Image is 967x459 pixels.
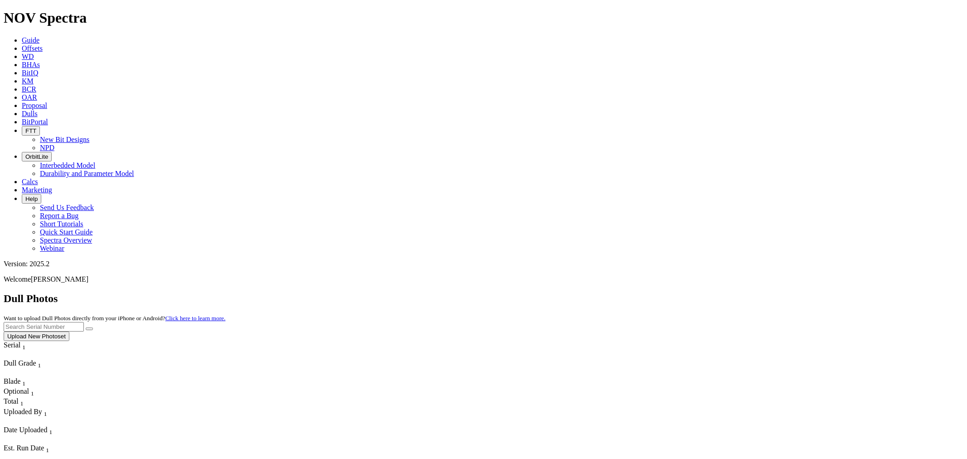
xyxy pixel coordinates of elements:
a: BitPortal [22,118,48,126]
sub: 1 [22,380,25,387]
span: Sort None [20,397,24,405]
a: Durability and Parameter Model [40,170,134,177]
div: Uploaded By Sort None [4,408,108,418]
button: Upload New Photoset [4,332,69,341]
div: Sort None [4,426,72,444]
button: Help [22,194,41,204]
div: Optional Sort None [4,387,35,397]
div: Sort None [4,408,108,426]
button: FTT [22,126,40,136]
a: Guide [22,36,39,44]
div: Date Uploaded Sort None [4,426,72,436]
a: NPD [40,144,54,151]
div: Dull Grade Sort None [4,359,67,369]
a: Proposal [22,102,47,109]
div: Blade Sort None [4,377,35,387]
sub: 1 [44,410,47,417]
div: Sort None [4,387,35,397]
a: Calcs [22,178,38,186]
a: Spectra Overview [40,236,92,244]
input: Search Serial Number [4,322,84,332]
span: Sort None [22,377,25,385]
span: Help [25,195,38,202]
a: BCR [22,85,36,93]
sub: 1 [22,344,25,351]
div: Est. Run Date Sort None [4,444,67,454]
a: Dulls [22,110,38,117]
span: Uploaded By [4,408,42,415]
a: BHAs [22,61,40,68]
a: Quick Start Guide [40,228,92,236]
button: OrbitLite [22,152,52,161]
div: Sort None [4,341,42,359]
span: Sort None [46,444,49,452]
a: Click here to learn more. [165,315,226,322]
span: [PERSON_NAME] [31,275,88,283]
div: Column Menu [4,369,67,377]
span: FTT [25,127,36,134]
sub: 1 [49,429,52,435]
div: Column Menu [4,418,108,426]
div: Column Menu [4,436,72,444]
span: Sort None [31,387,34,395]
span: Serial [4,341,20,349]
a: OAR [22,93,37,101]
div: Sort None [4,377,35,387]
sub: 1 [31,390,34,397]
span: OrbitLite [25,153,48,160]
a: Webinar [40,244,64,252]
a: WD [22,53,34,60]
span: Est. Run Date [4,444,44,452]
span: Date Uploaded [4,426,47,434]
span: Dull Grade [4,359,36,367]
small: Want to upload Dull Photos directly from your iPhone or Android? [4,315,225,322]
div: Sort None [4,397,35,407]
span: Optional [4,387,29,395]
a: Report a Bug [40,212,78,220]
span: Blade [4,377,20,385]
h1: NOV Spectra [4,10,963,26]
sub: 1 [20,400,24,407]
a: Interbedded Model [40,161,95,169]
span: Sort None [44,408,47,415]
p: Welcome [4,275,963,283]
a: Marketing [22,186,52,194]
a: New Bit Designs [40,136,89,143]
span: Sort None [38,359,41,367]
div: Version: 2025.2 [4,260,963,268]
div: Serial Sort None [4,341,42,351]
a: BitIQ [22,69,38,77]
span: Total [4,397,19,405]
a: Offsets [22,44,43,52]
h2: Dull Photos [4,293,963,305]
span: Sort None [22,341,25,349]
a: Short Tutorials [40,220,83,228]
div: Total Sort None [4,397,35,407]
span: Sort None [49,426,52,434]
sub: 1 [38,362,41,369]
a: KM [22,77,34,85]
sub: 1 [46,447,49,454]
a: Send Us Feedback [40,204,94,211]
div: Sort None [4,359,67,377]
div: Column Menu [4,351,42,359]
